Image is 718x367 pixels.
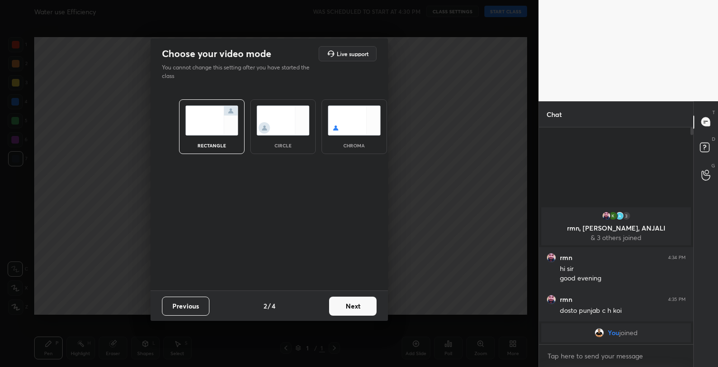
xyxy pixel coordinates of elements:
[328,106,381,135] img: chromaScreenIcon.c19ab0a0.svg
[547,253,556,262] img: 88d61794381a4ef58bb718d2db510cf1.jpg
[711,162,715,169] p: G
[560,274,686,283] div: good evening
[560,295,572,304] h6: rmn
[539,102,569,127] p: Chat
[335,143,373,148] div: chroma
[668,255,686,261] div: 4:34 PM
[595,328,604,338] img: 68828f2a410943e2a6c0e86478c47eba.jpg
[256,106,310,135] img: circleScreenIcon.acc0effb.svg
[668,297,686,302] div: 4:35 PM
[337,51,368,57] h5: Live support
[547,224,685,232] p: rmn, [PERSON_NAME], ANJALI
[539,205,693,344] div: grid
[619,329,638,337] span: joined
[608,329,619,337] span: You
[329,297,377,316] button: Next
[615,211,624,221] img: a6e5171327a049c58f15292e696f5022.jpg
[185,106,238,135] img: normalScreenIcon.ae25ed63.svg
[162,48,271,60] h2: Choose your video mode
[162,297,209,316] button: Previous
[712,135,715,143] p: D
[162,63,316,80] p: You cannot change this setting after you have started the class
[264,143,302,148] div: circle
[264,301,267,311] h4: 2
[547,295,556,304] img: 88d61794381a4ef58bb718d2db510cf1.jpg
[602,211,611,221] img: 88d61794381a4ef58bb718d2db510cf1.jpg
[272,301,275,311] h4: 4
[560,253,572,262] h6: rmn
[193,143,231,148] div: rectangle
[547,234,685,241] p: & 3 others joined
[622,211,631,221] div: 3
[560,264,686,274] div: hi sir
[560,306,686,316] div: dosto punjab c h koi
[268,301,271,311] h4: /
[712,109,715,116] p: T
[608,211,618,221] img: 860a0284f28542978e03d07e16b79eef.36559193_3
